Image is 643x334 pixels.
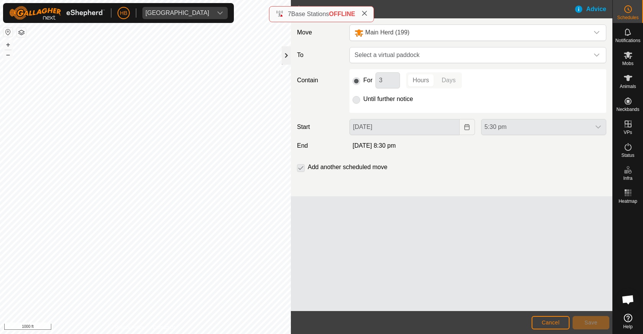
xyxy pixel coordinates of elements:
[3,28,13,37] button: Reset Map
[353,142,396,149] span: [DATE] 8:30 pm
[153,324,176,331] a: Contact Us
[613,311,643,332] a: Help
[17,28,26,37] button: Map Layers
[623,130,632,135] span: VPs
[212,7,228,19] div: dropdown trigger
[623,176,632,181] span: Infra
[291,11,329,17] span: Base Stations
[294,24,346,41] label: Move
[615,38,640,43] span: Notifications
[460,119,475,135] button: Choose Date
[584,319,597,326] span: Save
[574,5,612,14] div: Advice
[294,76,346,85] label: Contain
[573,316,609,329] button: Save
[115,324,144,331] a: Privacy Policy
[619,199,637,204] span: Heatmap
[617,288,640,311] div: Open chat
[351,25,589,41] span: Main Herd
[329,11,355,17] span: OFFLINE
[142,7,212,19] span: Visnaga Ranch
[363,77,372,83] label: For
[120,9,127,17] span: HB
[3,50,13,59] button: –
[294,122,346,132] label: Start
[623,324,633,329] span: Help
[351,47,589,63] span: Select a virtual paddock
[294,47,346,63] label: To
[621,153,634,158] span: Status
[294,141,346,150] label: End
[363,96,413,102] label: Until further notice
[532,316,570,329] button: Cancel
[617,15,638,20] span: Schedules
[288,11,291,17] span: 7
[308,164,387,170] label: Add another scheduled move
[616,107,639,112] span: Neckbands
[589,47,604,63] div: dropdown trigger
[9,6,105,20] img: Gallagher Logo
[295,5,574,14] h2: Add Move
[3,40,13,49] button: +
[365,29,410,36] span: Main Herd (199)
[542,319,560,326] span: Cancel
[620,84,636,89] span: Animals
[622,61,633,66] span: Mobs
[589,25,604,41] div: dropdown trigger
[145,10,209,16] div: [GEOGRAPHIC_DATA]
